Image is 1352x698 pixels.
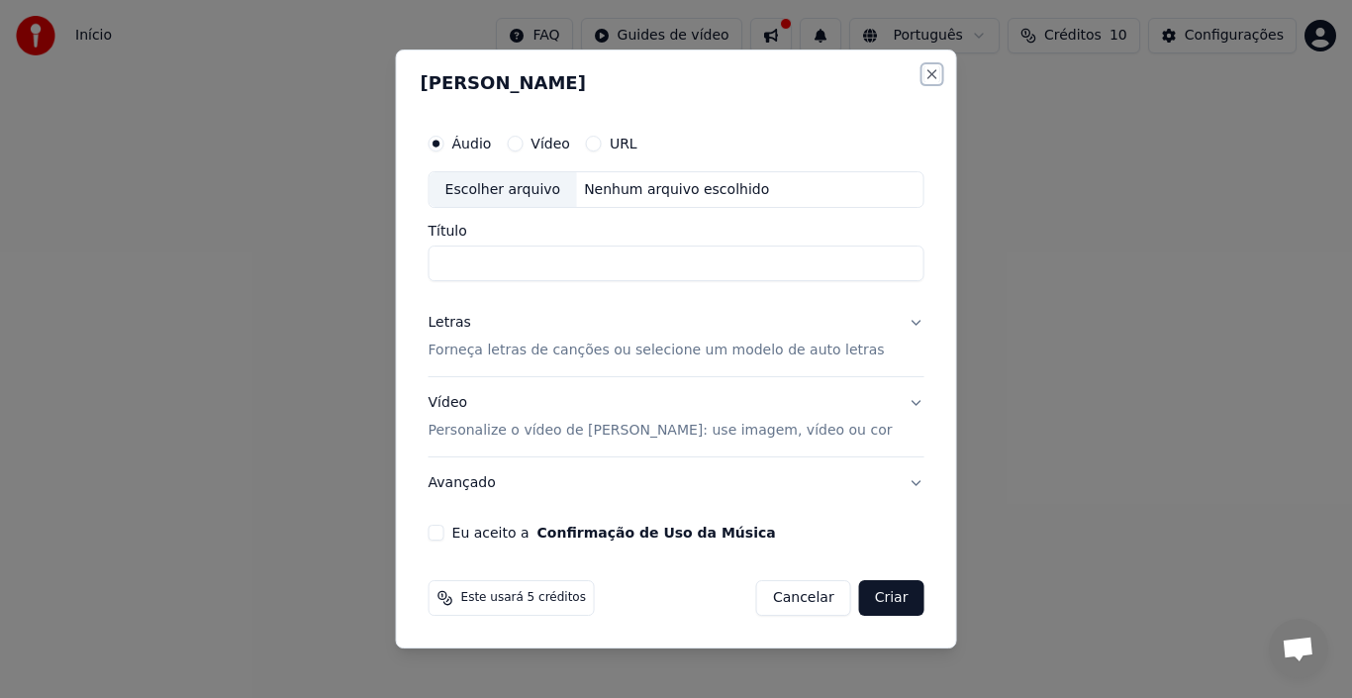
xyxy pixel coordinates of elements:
div: Vídeo [429,394,893,442]
label: Áudio [452,137,492,150]
p: Forneça letras de canções ou selecione um modelo de auto letras [429,342,885,361]
button: Avançado [429,457,924,509]
button: VídeoPersonalize o vídeo de [PERSON_NAME]: use imagem, vídeo ou cor [429,378,924,457]
label: Título [429,225,924,239]
button: LetrasForneça letras de canções ou selecione um modelo de auto letras [429,298,924,377]
span: Este usará 5 créditos [461,590,586,606]
label: URL [610,137,637,150]
div: Nenhum arquivo escolhido [576,180,777,200]
label: Vídeo [531,137,570,150]
div: Escolher arquivo [430,172,577,208]
button: Cancelar [756,580,851,616]
h2: [PERSON_NAME] [421,74,932,92]
button: Criar [859,580,924,616]
button: Eu aceito a [537,526,776,540]
p: Personalize o vídeo de [PERSON_NAME]: use imagem, vídeo ou cor [429,421,893,441]
div: Letras [429,314,471,334]
label: Eu aceito a [452,526,776,540]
